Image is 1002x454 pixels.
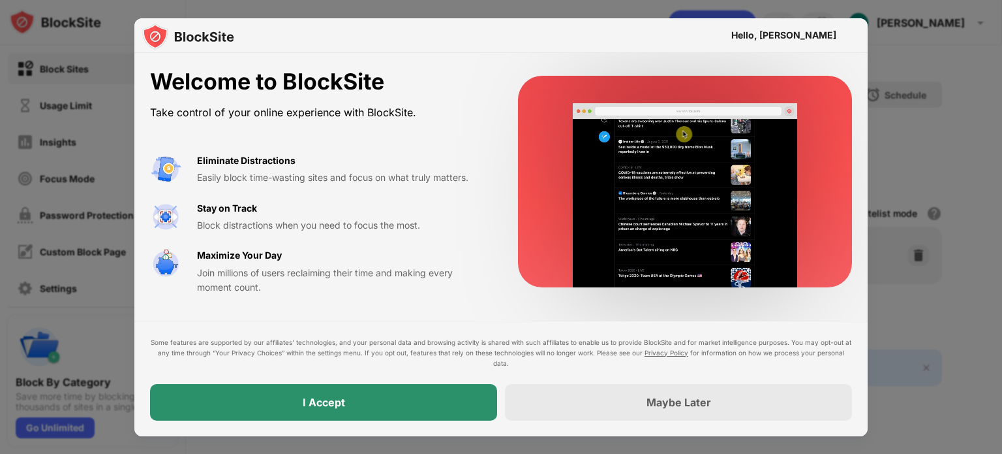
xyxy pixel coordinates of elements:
[646,396,711,409] div: Maybe Later
[197,218,487,233] div: Block distractions when you need to focus the most.
[197,266,487,295] div: Join millions of users reclaiming their time and making every moment count.
[197,201,257,216] div: Stay on Track
[197,154,296,168] div: Eliminate Distractions
[150,337,852,368] div: Some features are supported by our affiliates’ technologies, and your personal data and browsing ...
[303,396,345,409] div: I Accept
[150,201,181,233] img: value-focus.svg
[150,248,181,280] img: value-safe-time.svg
[150,69,487,95] div: Welcome to BlockSite
[731,30,836,41] div: Hello, [PERSON_NAME]
[197,170,487,185] div: Easily block time-wasting sites and focus on what truly matters.
[197,248,282,263] div: Maximize Your Day
[645,349,688,357] a: Privacy Policy
[150,154,181,185] img: value-avoid-distractions.svg
[142,24,234,50] img: logo-blocksite.svg
[150,103,487,122] div: Take control of your online experience with BlockSite.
